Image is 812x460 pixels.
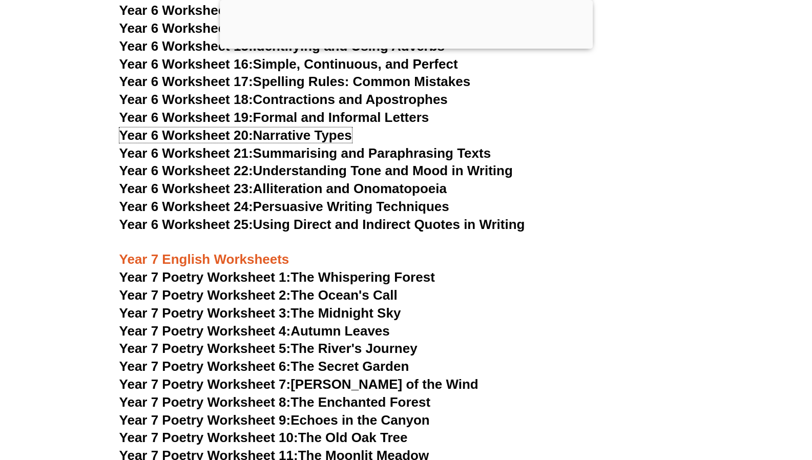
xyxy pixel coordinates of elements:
[119,217,525,232] a: Year 6 Worksheet 25:Using Direct and Indirect Quotes in Writing
[119,199,253,214] span: Year 6 Worksheet 24:
[119,163,253,178] span: Year 6 Worksheet 22:
[119,323,390,339] a: Year 7 Poetry Worksheet 4:Autumn Leaves
[119,3,253,18] span: Year 6 Worksheet 13:
[119,56,253,72] span: Year 6 Worksheet 16:
[119,74,253,89] span: Year 6 Worksheet 17:
[119,394,291,410] span: Year 7 Poetry Worksheet 8:
[119,234,693,269] h3: Year 7 English Worksheets
[119,20,338,36] a: Year 6 Worksheet 14:Conjunctions
[119,3,505,18] a: Year 6 Worksheet 13:Prepositions and Prepositional Phrases
[119,412,291,428] span: Year 7 Poetry Worksheet 9:
[119,181,253,196] span: Year 6 Worksheet 23:
[119,20,253,36] span: Year 6 Worksheet 14:
[119,412,430,428] a: Year 7 Poetry Worksheet 9:Echoes in the Canyon
[119,287,398,303] a: Year 7 Poetry Worksheet 2:The Ocean's Call
[119,394,430,410] a: Year 7 Poetry Worksheet 8:The Enchanted Forest
[119,38,253,54] span: Year 6 Worksheet 15:
[119,377,291,392] span: Year 7 Poetry Worksheet 7:
[119,199,449,214] a: Year 6 Worksheet 24:Persuasive Writing Techniques
[119,377,478,392] a: Year 7 Poetry Worksheet 7:[PERSON_NAME] of the Wind
[119,110,429,125] a: Year 6 Worksheet 19:Formal and Informal Letters
[119,56,458,72] a: Year 6 Worksheet 16:Simple, Continuous, and Perfect
[119,359,409,374] a: Year 7 Poetry Worksheet 6:The Secret Garden
[119,430,408,445] a: Year 7 Poetry Worksheet 10:The Old Oak Tree
[119,269,291,285] span: Year 7 Poetry Worksheet 1:
[119,305,401,321] a: Year 7 Poetry Worksheet 3:The Midnight Sky
[119,128,352,143] a: Year 6 Worksheet 20:Narrative Types
[119,74,470,89] a: Year 6 Worksheet 17:Spelling Rules: Common Mistakes
[119,181,447,196] a: Year 6 Worksheet 23:Alliteration and Onomatopoeia
[119,92,253,107] span: Year 6 Worksheet 18:
[119,217,253,232] span: Year 6 Worksheet 25:
[119,92,448,107] a: Year 6 Worksheet 18:Contractions and Apostrophes
[119,430,298,445] span: Year 7 Poetry Worksheet 10:
[119,359,291,374] span: Year 7 Poetry Worksheet 6:
[119,341,291,356] span: Year 7 Poetry Worksheet 5:
[119,145,491,161] a: Year 6 Worksheet 21:Summarising and Paraphrasing Texts
[119,323,291,339] span: Year 7 Poetry Worksheet 4:
[641,344,812,460] iframe: Chat Widget
[119,341,418,356] a: Year 7 Poetry Worksheet 5:The River's Journey
[119,110,253,125] span: Year 6 Worksheet 19:
[119,269,435,285] a: Year 7 Poetry Worksheet 1:The Whispering Forest
[119,38,445,54] a: Year 6 Worksheet 15:Identifying and Using Adverbs
[119,128,253,143] span: Year 6 Worksheet 20:
[119,145,253,161] span: Year 6 Worksheet 21:
[119,287,291,303] span: Year 7 Poetry Worksheet 2:
[119,305,291,321] span: Year 7 Poetry Worksheet 3:
[119,163,513,178] a: Year 6 Worksheet 22:Understanding Tone and Mood in Writing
